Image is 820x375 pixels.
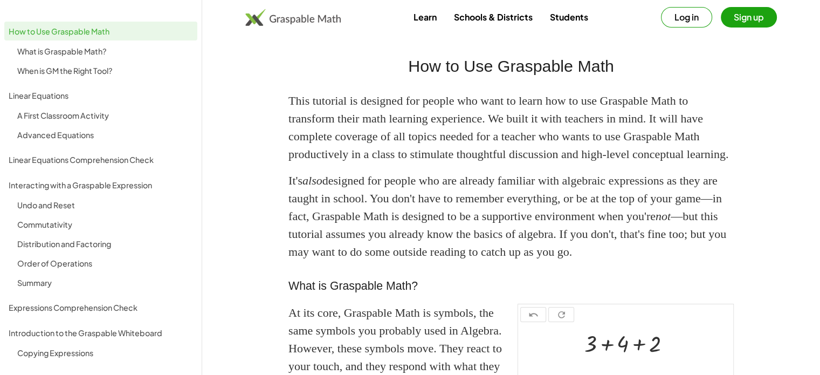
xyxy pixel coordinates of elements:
[9,25,193,38] div: How to Use Graspable Math
[445,7,541,27] a: Schools & Districts
[9,326,193,339] div: Introduction to the Graspable Whiteboard
[4,150,197,169] a: Linear Equations Comprehension Check
[288,172,734,261] p: It's designed for people who are already familiar with algebraic expressions as they are taught i...
[661,7,712,28] button: Log in
[4,298,197,317] a: Expressions Comprehension Check
[17,276,193,289] div: Summary
[4,22,197,40] a: How to Use Graspable Math
[288,278,734,295] h3: What is Graspable Math?
[288,54,734,79] h2: How to Use Graspable Math
[17,109,193,122] div: A First Classroom Activity
[17,64,193,77] div: When is GM the Right Tool?
[17,218,193,231] div: Commutativity
[656,209,671,223] em: not
[302,174,322,187] em: also
[520,307,546,322] button: undo
[548,307,574,322] button: refresh
[556,309,567,322] i: refresh
[17,45,193,58] div: What is Graspable Math?
[9,153,193,166] div: Linear Equations Comprehension Check
[528,309,539,322] i: undo
[17,346,193,359] div: Copying Expressions
[17,257,193,270] div: Order of Operations
[541,7,597,27] a: Students
[9,301,193,314] div: Expressions Comprehension Check
[405,7,445,27] a: Learn
[17,237,193,250] div: Distribution and Factoring
[4,86,197,105] a: Linear Equations
[17,128,193,141] div: Advanced Equations
[4,323,197,342] a: Introduction to the Graspable Whiteboard
[9,179,193,192] div: Interacting with a Graspable Expression
[4,175,197,194] a: Interacting with a Graspable Expression
[288,92,734,163] p: This tutorial is designed for people who want to learn how to use Graspable Math to transform the...
[721,7,777,28] button: Sign up
[17,199,193,212] div: Undo and Reset
[9,89,193,102] div: Linear Equations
